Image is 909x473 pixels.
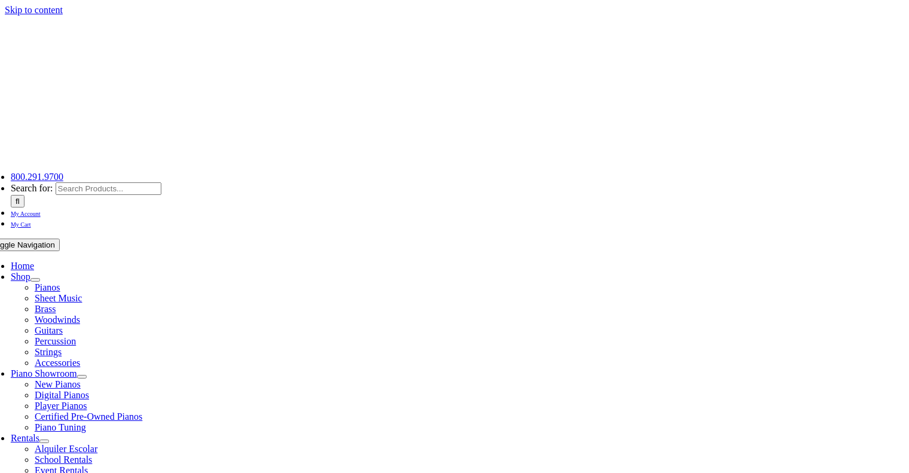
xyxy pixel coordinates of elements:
[11,218,31,228] a: My Cart
[11,207,41,218] a: My Account
[11,261,34,271] a: Home
[11,368,77,379] a: Piano Showroom
[39,440,49,443] button: Open submenu of Rentals
[77,375,87,379] button: Open submenu of Piano Showroom
[35,422,86,432] a: Piano Tuning
[5,5,63,15] a: Skip to content
[35,411,142,422] a: Certified Pre-Owned Pianos
[35,401,87,411] a: Player Pianos
[30,278,40,282] button: Open submenu of Shop
[35,325,63,335] a: Guitars
[11,183,53,193] span: Search for:
[11,195,25,207] input: Search
[35,390,89,400] a: Digital Pianos
[35,444,97,454] a: Alquiler Escolar
[35,454,92,465] a: School Rentals
[11,433,39,443] a: Rentals
[11,221,31,228] span: My Cart
[35,358,80,368] a: Accessories
[35,347,62,357] a: Strings
[35,336,76,346] a: Percussion
[35,379,81,389] a: New Pianos
[11,271,30,282] a: Shop
[56,182,161,195] input: Search Products...
[11,210,41,217] span: My Account
[11,172,63,182] a: 800.291.9700
[35,315,80,325] a: Woodwinds
[35,293,82,303] a: Sheet Music
[35,282,60,292] a: Pianos
[35,304,56,314] a: Brass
